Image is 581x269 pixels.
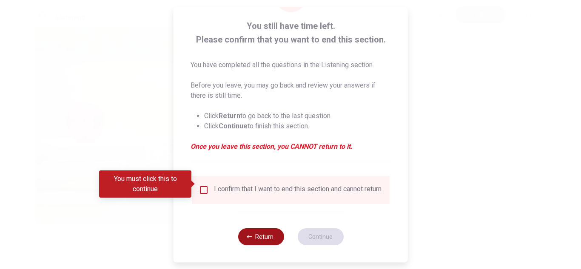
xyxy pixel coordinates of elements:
[99,170,191,198] div: You must click this to continue
[191,80,391,101] p: Before you leave, you may go back and review your answers if there is still time.
[191,142,391,152] em: Once you leave this section, you CANNOT return to it.
[199,185,209,195] span: You must click this to continue
[219,122,248,130] strong: Continue
[219,112,240,120] strong: Return
[214,185,383,195] div: I confirm that I want to end this section and cannot return.
[297,228,343,245] button: Continue
[191,19,391,46] span: You still have time left. Please confirm that you want to end this section.
[204,111,391,121] li: Click to go back to the last question
[238,228,284,245] button: Return
[204,121,391,131] li: Click to finish this section.
[191,60,391,70] p: You have completed all the questions in the Listening section.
